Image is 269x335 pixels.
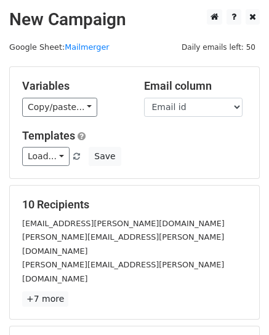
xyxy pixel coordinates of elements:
[22,129,75,142] a: Templates
[22,232,224,256] small: [PERSON_NAME][EMAIL_ADDRESS][PERSON_NAME][DOMAIN_NAME]
[22,219,225,228] small: [EMAIL_ADDRESS][PERSON_NAME][DOMAIN_NAME]
[177,42,260,52] a: Daily emails left: 50
[65,42,109,52] a: Mailmerger
[22,260,224,283] small: [PERSON_NAME][EMAIL_ADDRESS][PERSON_NAME][DOMAIN_NAME]
[9,9,260,30] h2: New Campaign
[22,147,70,166] a: Load...
[207,276,269,335] iframe: Chat Widget
[22,198,247,211] h5: 10 Recipients
[177,41,260,54] span: Daily emails left: 50
[22,79,126,93] h5: Variables
[144,79,247,93] h5: Email column
[9,42,110,52] small: Google Sheet:
[22,291,68,307] a: +7 more
[89,147,121,166] button: Save
[22,98,97,117] a: Copy/paste...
